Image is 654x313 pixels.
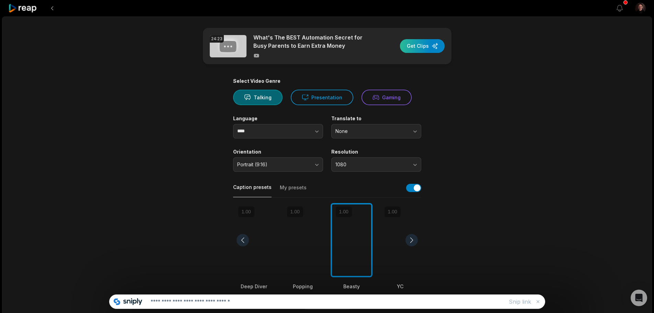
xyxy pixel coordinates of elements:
[19,40,24,45] img: tab_domain_overview_orange.svg
[362,90,412,105] button: Gaming
[379,283,421,290] div: YC
[631,290,647,306] div: Open Intercom Messenger
[18,18,76,23] div: Domain: [DOMAIN_NAME]
[291,90,353,105] button: Presentation
[233,184,272,197] button: Caption presets
[233,78,421,84] div: Select Video Genre
[233,149,323,155] label: Orientation
[237,161,309,168] span: Portrait (9:16)
[253,33,372,50] p: What's The BEST Automation Secret for Busy Parents to Earn Extra Money
[331,283,372,290] div: Beasty
[68,40,74,45] img: tab_keywords_by_traffic_grey.svg
[233,115,323,122] label: Language
[331,115,421,122] label: Translate to
[335,161,408,168] span: 1080
[26,41,61,45] div: Domain Overview
[280,184,307,197] button: My presets
[233,90,283,105] button: Talking
[331,149,421,155] label: Resolution
[400,39,445,53] button: Get Clips
[76,41,116,45] div: Keywords by Traffic
[19,11,34,16] div: v 4.0.25
[210,35,224,43] div: 24:23
[335,128,408,134] span: None
[282,283,324,290] div: Popping
[331,124,421,138] button: None
[331,157,421,172] button: 1080
[11,11,16,16] img: logo_orange.svg
[233,283,275,290] div: Deep Diver
[11,18,16,23] img: website_grey.svg
[233,157,323,172] button: Portrait (9:16)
